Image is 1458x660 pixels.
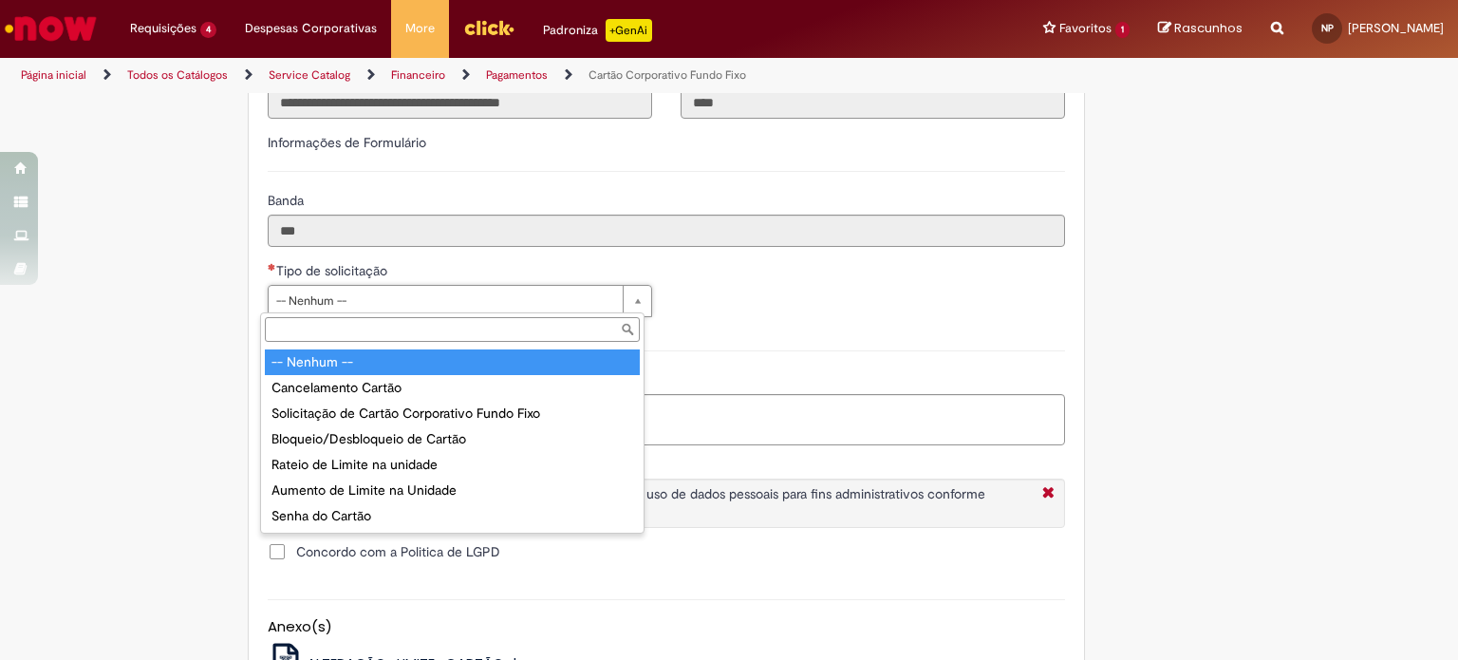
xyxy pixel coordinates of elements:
[265,452,640,478] div: Rateio de Limite na unidade
[265,478,640,503] div: Aumento de Limite na Unidade
[265,349,640,375] div: -- Nenhum --
[265,503,640,529] div: Senha do Cartão
[265,401,640,426] div: Solicitação de Cartão Corporativo Fundo Fixo
[265,426,640,452] div: Bloqueio/Desbloqueio de Cartão
[265,375,640,401] div: Cancelamento Cartão
[261,346,644,533] ul: Tipo de solicitação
